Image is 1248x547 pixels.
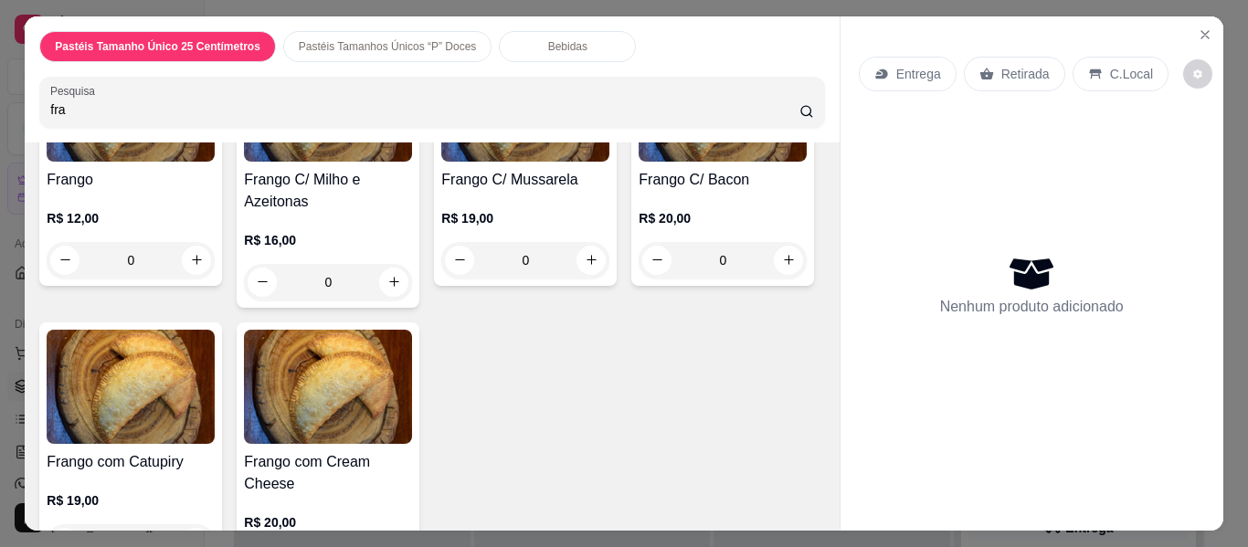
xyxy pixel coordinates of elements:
[47,169,215,191] h4: Frango
[47,330,215,444] img: product-image
[1110,65,1153,83] p: C.Local
[50,83,101,99] label: Pesquisa
[896,65,941,83] p: Entrega
[244,451,412,495] h4: Frango com Cream Cheese
[548,39,587,54] p: Bebidas
[47,491,215,510] p: R$ 19,00
[1183,59,1212,89] button: decrease-product-quantity
[441,169,609,191] h4: Frango C/ Mussarela
[244,169,412,213] h4: Frango C/ Milho e Azeitonas
[55,39,260,54] p: Pastéis Tamanho Único 25 Centímetros
[441,209,609,227] p: R$ 19,00
[299,39,477,54] p: Pastéis Tamanhos Únicos “P” Doces
[47,451,215,473] h4: Frango com Catupiry
[1190,20,1220,49] button: Close
[244,330,412,444] img: product-image
[47,209,215,227] p: R$ 12,00
[940,296,1124,318] p: Nenhum produto adicionado
[1001,65,1050,83] p: Retirada
[244,231,412,249] p: R$ 16,00
[639,209,807,227] p: R$ 20,00
[50,100,799,119] input: Pesquisa
[639,169,807,191] h4: Frango C/ Bacon
[244,513,412,531] p: R$ 20,00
